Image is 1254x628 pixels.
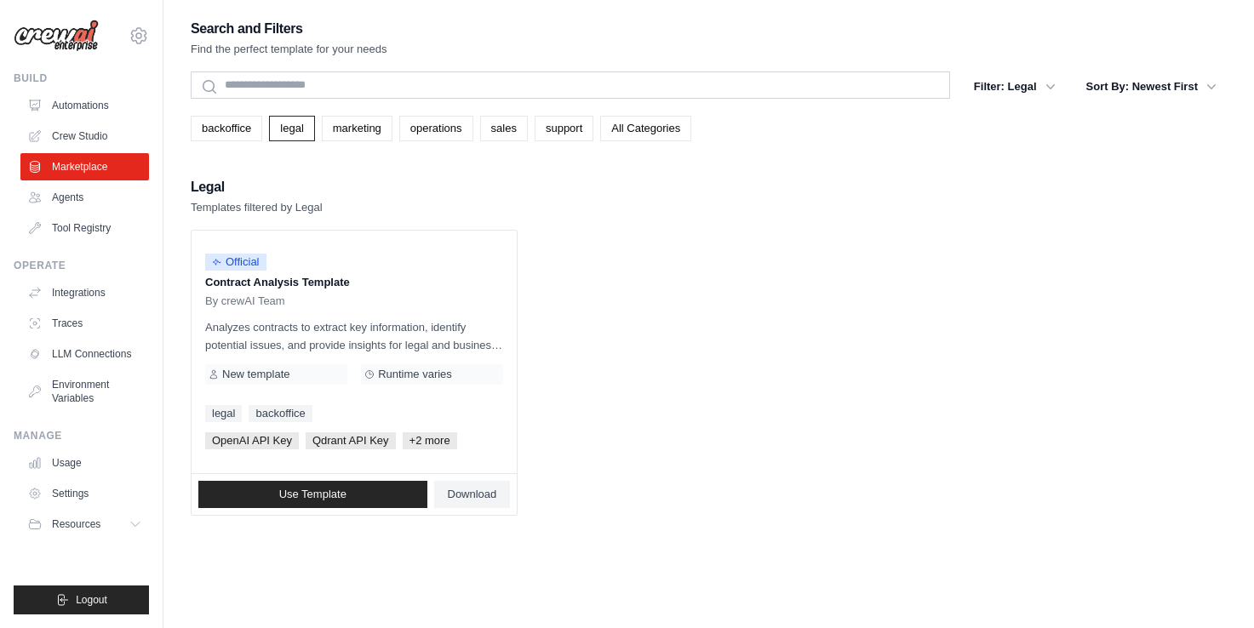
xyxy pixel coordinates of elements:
a: All Categories [600,116,691,141]
button: Filter: Legal [964,71,1066,102]
p: Templates filtered by Legal [191,199,323,216]
div: Widget de chat [1169,546,1254,628]
span: Official [205,254,266,271]
iframe: Chat Widget [1169,546,1254,628]
span: OpenAI API Key [205,432,299,449]
span: By crewAI Team [205,294,285,308]
span: +2 more [403,432,457,449]
p: Find the perfect template for your needs [191,41,387,58]
span: Use Template [279,488,346,501]
button: Resources [20,511,149,538]
a: Crew Studio [20,123,149,150]
a: Tool Registry [20,214,149,242]
img: Logo [14,20,99,52]
a: Integrations [20,279,149,306]
h2: Search and Filters [191,17,387,41]
a: Agents [20,184,149,211]
a: legal [269,116,314,141]
a: Environment Variables [20,371,149,412]
a: support [535,116,593,141]
span: Qdrant API Key [306,432,396,449]
a: Traces [20,310,149,337]
a: Settings [20,480,149,507]
a: Use Template [198,481,427,508]
a: operations [399,116,473,141]
p: Contract Analysis Template [205,274,503,291]
h2: Legal [191,175,323,199]
span: New template [222,368,289,381]
a: backoffice [249,405,312,422]
a: marketing [322,116,392,141]
a: Marketplace [20,153,149,180]
p: Analyzes contracts to extract key information, identify potential issues, and provide insights fo... [205,318,503,354]
div: Build [14,71,149,85]
a: legal [205,405,242,422]
span: Resources [52,517,100,531]
a: Usage [20,449,149,477]
button: Sort By: Newest First [1076,71,1227,102]
span: Runtime varies [378,368,452,381]
div: Operate [14,259,149,272]
div: Manage [14,429,149,442]
a: LLM Connections [20,340,149,368]
button: Logout [14,585,149,614]
span: Download [448,488,497,501]
a: Download [434,481,511,508]
a: sales [480,116,528,141]
a: backoffice [191,116,262,141]
a: Automations [20,92,149,119]
span: Logout [76,593,107,607]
